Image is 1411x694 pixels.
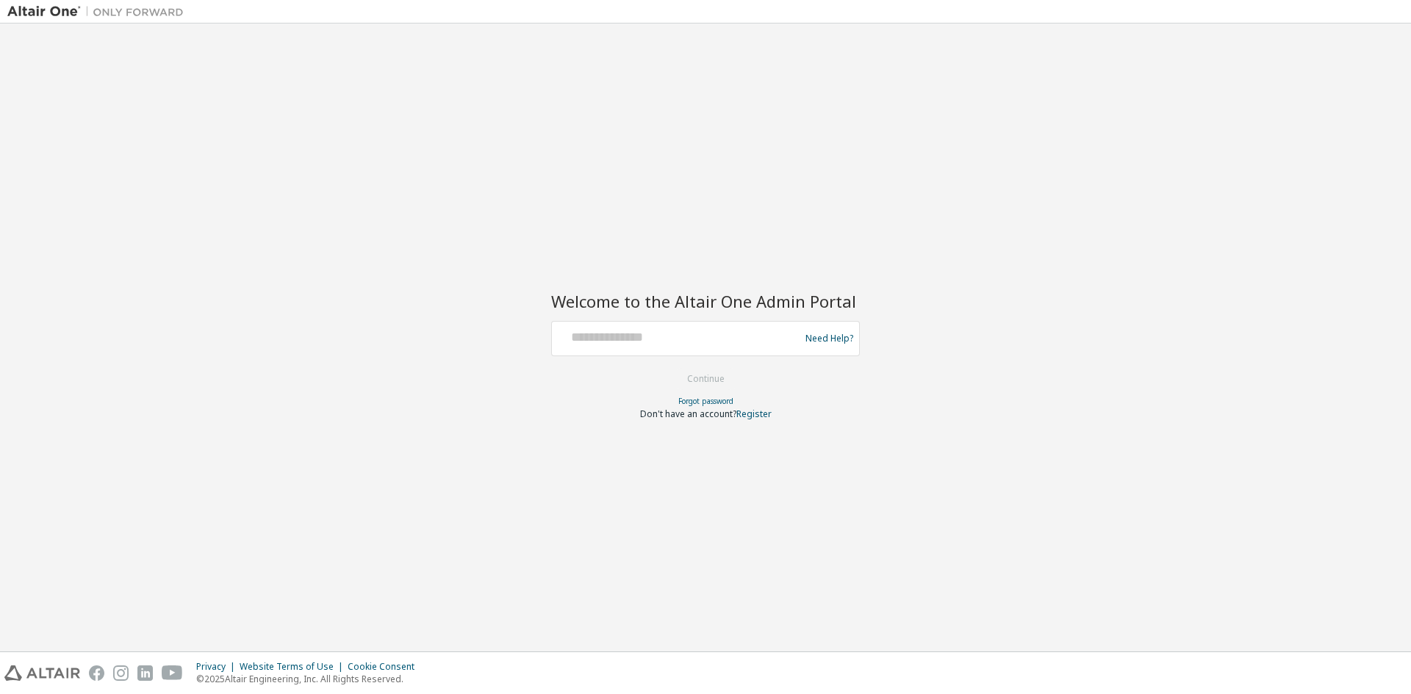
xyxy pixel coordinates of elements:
[240,661,348,673] div: Website Terms of Use
[551,291,860,311] h2: Welcome to the Altair One Admin Portal
[805,338,853,339] a: Need Help?
[4,665,80,681] img: altair_logo.svg
[678,396,733,406] a: Forgot password
[162,665,183,681] img: youtube.svg
[196,673,423,685] p: © 2025 Altair Engineering, Inc. All Rights Reserved.
[640,408,736,420] span: Don't have an account?
[196,661,240,673] div: Privacy
[7,4,191,19] img: Altair One
[113,665,129,681] img: instagram.svg
[348,661,423,673] div: Cookie Consent
[736,408,772,420] a: Register
[137,665,153,681] img: linkedin.svg
[89,665,104,681] img: facebook.svg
